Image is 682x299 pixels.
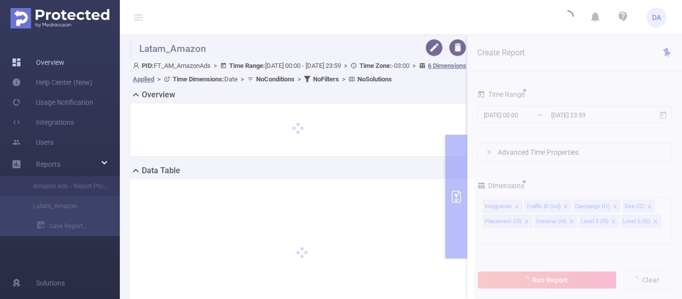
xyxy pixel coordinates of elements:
span: > [238,75,247,83]
span: > [154,75,164,83]
span: Reports [36,160,60,168]
span: > [295,75,304,83]
i: icon: loading [562,10,574,24]
b: No Filters [313,75,339,83]
span: > [341,62,350,69]
b: No Solutions [357,75,392,83]
b: No Conditions [256,75,295,83]
b: PID: [142,62,154,69]
span: > [339,75,348,83]
span: > [409,62,419,69]
a: Overview [12,52,64,72]
span: > [211,62,220,69]
a: Integrations [12,112,74,132]
span: Date [173,75,238,83]
h1: Latam_Amazon [130,39,411,59]
b: Time Zone: [359,62,392,69]
h2: Data Table [142,165,180,177]
b: Time Range: [229,62,265,69]
a: Reports [36,154,60,174]
h2: Overview [142,89,175,101]
a: Help Center (New) [12,72,92,92]
i: icon: user [133,62,142,69]
a: Usage Notification [12,92,93,112]
img: Protected Media [10,8,109,28]
a: Users [12,132,53,152]
span: Solutions [36,273,65,293]
span: FT_AM_AmazonAds [DATE] 00:00 - [DATE] 23:59 -03:00 [133,62,466,83]
b: Time Dimensions : [173,75,224,83]
span: DA [652,7,661,27]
